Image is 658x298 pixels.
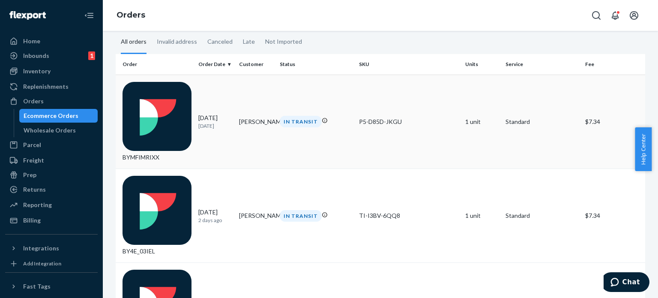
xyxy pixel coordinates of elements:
[23,244,59,253] div: Integrations
[265,30,302,53] div: Not Imported
[157,30,197,53] div: Invalid address
[5,241,98,255] button: Integrations
[116,54,195,75] th: Order
[582,169,645,262] td: $7.34
[198,122,232,129] p: [DATE]
[23,51,49,60] div: Inbounds
[23,201,52,209] div: Reporting
[23,171,36,179] div: Prep
[635,127,652,171] button: Help Center
[5,34,98,48] a: Home
[280,116,322,127] div: IN TRANSIT
[5,214,98,227] a: Billing
[5,94,98,108] a: Orders
[5,168,98,182] a: Prep
[198,217,232,224] p: 2 days ago
[23,82,69,91] div: Replenishments
[198,208,232,224] div: [DATE]
[356,54,461,75] th: SKU
[123,176,191,256] div: BY4E_03IEL
[81,7,98,24] button: Close Navigation
[625,7,643,24] button: Open account menu
[88,51,95,60] div: 1
[462,54,502,75] th: Units
[23,216,41,225] div: Billing
[195,54,236,75] th: Order Date
[276,54,356,75] th: Status
[607,7,624,24] button: Open notifications
[5,280,98,293] button: Fast Tags
[582,75,645,169] td: $7.34
[5,80,98,93] a: Replenishments
[239,60,273,68] div: Customer
[5,64,98,78] a: Inventory
[280,210,322,222] div: IN TRANSIT
[23,185,46,194] div: Returns
[24,126,76,135] div: Wholesale Orders
[462,75,502,169] td: 1 unit
[505,211,578,220] p: Standard
[5,138,98,152] a: Parcel
[23,67,51,75] div: Inventory
[198,114,232,129] div: [DATE]
[243,30,255,53] div: Late
[5,183,98,196] a: Returns
[24,111,78,120] div: Ecommerce Orders
[236,75,276,169] td: [PERSON_NAME]
[5,198,98,212] a: Reporting
[23,260,61,267] div: Add Integration
[19,123,98,137] a: Wholesale Orders
[207,30,233,53] div: Canceled
[5,49,98,63] a: Inbounds1
[582,54,645,75] th: Fee
[117,10,145,20] a: Orders
[23,37,40,45] div: Home
[462,169,502,262] td: 1 unit
[123,82,191,162] div: BYMFIMRIXX
[23,282,51,291] div: Fast Tags
[23,97,44,105] div: Orders
[23,156,44,165] div: Freight
[5,154,98,167] a: Freight
[505,117,578,126] p: Standard
[588,7,605,24] button: Open Search Box
[604,272,649,294] iframe: To enrich screen reader interactions, please activate Accessibility in Grammarly extension settings
[502,54,581,75] th: Service
[9,11,46,20] img: Flexport logo
[359,117,458,126] div: P5-D85D-JKGU
[5,259,98,269] a: Add Integration
[236,169,276,262] td: [PERSON_NAME]
[110,3,152,28] ol: breadcrumbs
[359,211,458,220] div: TI-I3BV-6QQ8
[23,141,41,149] div: Parcel
[121,30,147,54] div: All orders
[19,109,98,123] a: Ecommerce Orders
